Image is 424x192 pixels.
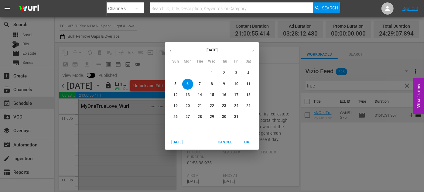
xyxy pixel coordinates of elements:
button: 4 [243,68,254,79]
button: 31 [231,111,242,122]
button: 6 [182,79,193,90]
button: 29 [207,111,217,122]
p: 24 [234,103,238,108]
span: Search [322,2,338,13]
p: [DATE] [177,47,247,53]
p: 21 [198,103,202,108]
p: 13 [186,92,190,98]
p: 5 [174,81,176,87]
p: 6 [186,81,189,87]
span: Tue [194,59,205,65]
p: 9 [223,81,225,87]
button: 9 [219,79,230,90]
p: 18 [246,92,251,98]
button: 19 [170,101,181,111]
p: 25 [246,103,251,108]
span: Wed [207,59,217,65]
button: 23 [219,101,230,111]
button: 7 [194,79,205,90]
p: 10 [234,81,238,87]
button: 3 [231,68,242,79]
span: Sat [243,59,254,65]
p: 17 [234,92,238,98]
button: 21 [194,101,205,111]
a: Sign Out [402,6,418,11]
button: OK [237,137,257,147]
button: Open Feedback Widget [413,78,424,114]
button: 5 [170,79,181,90]
p: 7 [199,81,201,87]
span: Mon [182,59,193,65]
p: 11 [246,81,251,87]
button: 26 [170,111,181,122]
button: 24 [231,101,242,111]
button: [DATE] [167,137,187,147]
button: 11 [243,79,254,90]
span: menu [4,5,11,12]
p: 30 [222,114,226,119]
p: 4 [247,70,249,76]
button: 10 [231,79,242,90]
p: 28 [198,114,202,119]
button: 25 [243,101,254,111]
button: 2 [219,68,230,79]
button: 13 [182,90,193,101]
span: Cancel [218,139,232,146]
p: 14 [198,92,202,98]
button: 17 [231,90,242,101]
button: 14 [194,90,205,101]
button: 15 [207,90,217,101]
button: 27 [182,111,193,122]
p: 29 [210,114,214,119]
button: 16 [219,90,230,101]
button: 8 [207,79,217,90]
button: 1 [207,68,217,79]
p: 8 [211,81,213,87]
button: 18 [243,90,254,101]
p: 15 [210,92,214,98]
p: 22 [210,103,214,108]
p: 19 [173,103,178,108]
button: 20 [182,101,193,111]
p: 12 [173,92,178,98]
img: ans4CAIJ8jUAAAAAAAAAAAAAAAAAAAAAAAAgQb4GAAAAAAAAAAAAAAAAAAAAAAAAJMjXAAAAAAAAAAAAAAAAAAAAAAAAgAT5G... [15,2,44,16]
span: Thu [219,59,230,65]
p: 1 [211,70,213,76]
span: OK [240,139,254,146]
span: Fri [231,59,242,65]
p: 27 [186,114,190,119]
p: 26 [173,114,178,119]
p: 3 [235,70,237,76]
span: Sun [170,59,181,65]
button: Cancel [215,137,235,147]
span: [DATE] [170,139,184,146]
button: 28 [194,111,205,122]
button: 30 [219,111,230,122]
p: 16 [222,92,226,98]
p: 31 [234,114,238,119]
button: 12 [170,90,181,101]
p: 2 [223,70,225,76]
p: 20 [186,103,190,108]
p: 23 [222,103,226,108]
button: 22 [207,101,217,111]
